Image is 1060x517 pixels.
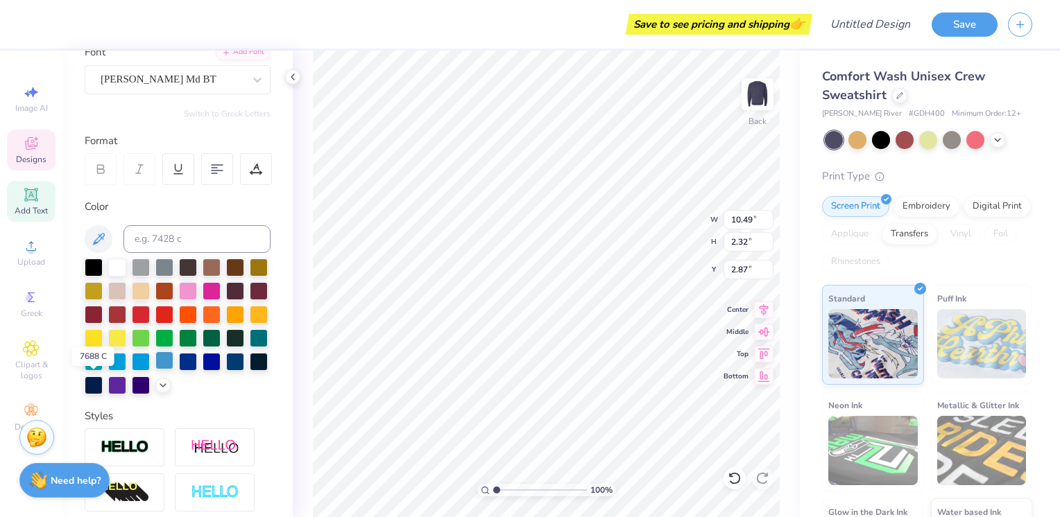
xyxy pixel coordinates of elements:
span: Clipart & logos [7,359,55,381]
div: Format [85,133,272,149]
div: Digital Print [964,196,1031,217]
div: Screen Print [822,196,889,217]
img: Neon Ink [828,416,918,485]
span: Designs [16,154,46,165]
span: Add Text [15,205,48,216]
div: Vinyl [941,224,980,245]
img: Standard [828,309,918,378]
img: Back [744,80,771,108]
span: Greek [21,308,42,319]
label: Font [85,44,105,60]
img: Stroke [101,439,149,455]
div: Rhinestones [822,252,889,272]
input: e.g. 7428 c [123,225,271,253]
span: Image AI [15,103,48,114]
span: Minimum Order: 12 + [952,108,1021,120]
div: Add Font [216,44,271,60]
div: Styles [85,408,271,424]
span: Decorate [15,421,48,432]
div: Applique [822,224,878,245]
span: # GDH400 [909,108,945,120]
span: Comfort Wash Unisex Crew Sweatshirt [822,68,985,103]
img: 3d Illusion [101,482,149,504]
strong: Need help? [51,474,101,487]
span: Neon Ink [828,398,862,412]
span: Standard [828,291,865,306]
img: Puff Ink [937,309,1027,378]
img: Metallic & Glitter Ink [937,416,1027,485]
span: Upload [17,256,45,268]
span: 100 % [590,484,613,496]
button: Switch to Greek Letters [184,108,271,119]
span: Middle [724,327,749,337]
div: 7688 C [72,347,114,366]
img: Negative Space [191,484,239,500]
div: Color [85,199,271,215]
button: Save [932,12,998,37]
div: Foil [984,224,1017,245]
span: Bottom [724,371,749,381]
span: Center [724,305,749,315]
span: 👉 [789,15,805,32]
span: [PERSON_NAME] River [822,108,902,120]
span: Top [724,349,749,359]
img: Shadow [191,439,239,456]
div: Print Type [822,168,1032,184]
div: Transfers [882,224,937,245]
div: Save to see pricing and shipping [629,14,809,35]
span: Puff Ink [937,291,966,306]
input: Untitled Design [819,10,921,38]
div: Back [749,115,767,128]
span: Metallic & Glitter Ink [937,398,1019,412]
div: Embroidery [894,196,959,217]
